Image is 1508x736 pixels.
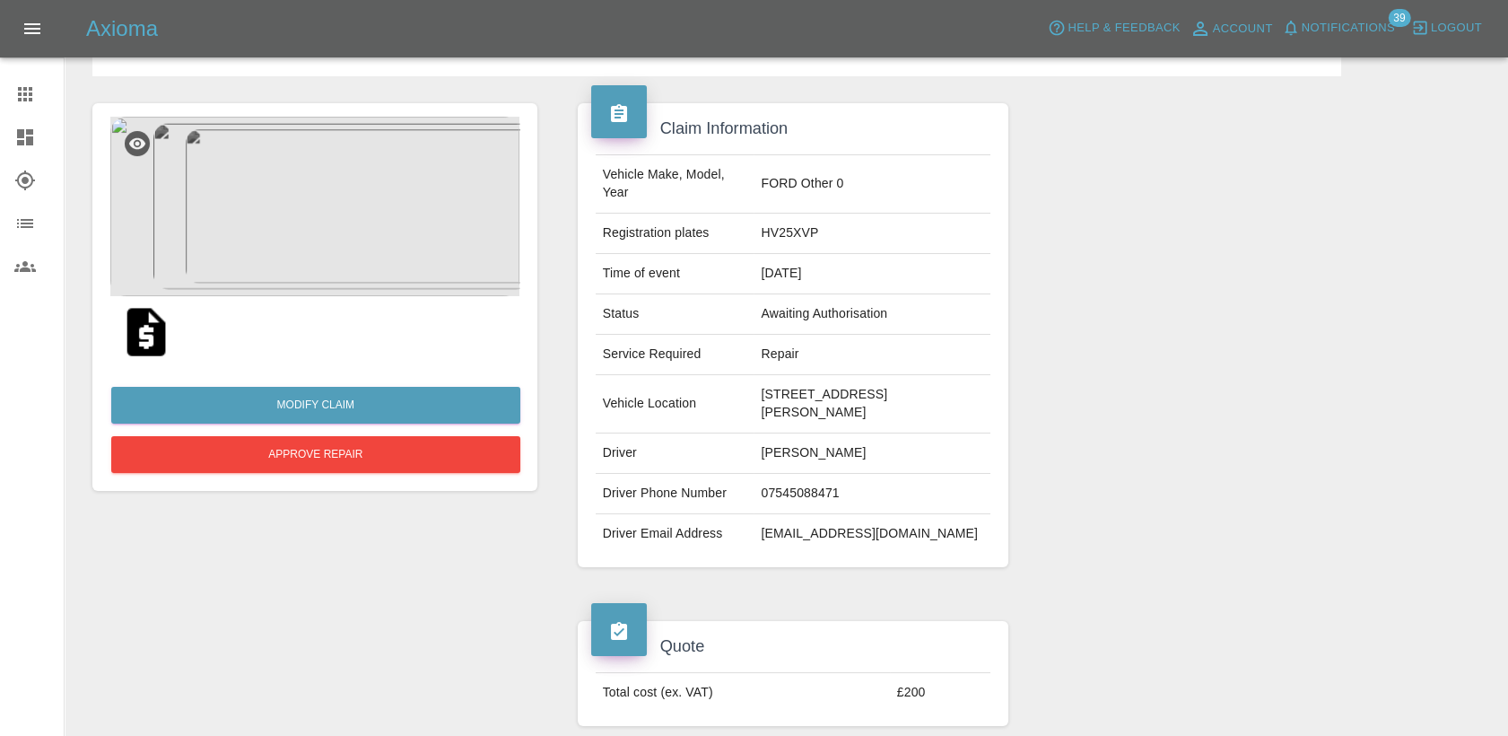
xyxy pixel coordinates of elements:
td: £200 [890,673,991,713]
td: Driver Phone Number [596,474,754,514]
span: 39 [1388,9,1410,27]
td: FORD Other 0 [754,155,990,214]
td: Total cost (ex. VAT) [596,673,890,713]
td: HV25XVP [754,214,990,254]
h4: Claim Information [591,117,996,141]
button: Logout [1407,14,1486,42]
a: Modify Claim [111,387,520,424]
td: [EMAIL_ADDRESS][DOMAIN_NAME] [754,514,990,554]
td: Service Required [596,335,754,375]
td: Repair [754,335,990,375]
img: 96ce4189-7b6c-46f8-935f-7f92ce8e5f96 [110,117,519,296]
img: original/6e4700d4-bc75-4434-ac9a-d811f102a702 [118,303,175,361]
h5: Axioma [86,14,158,43]
td: Driver [596,434,754,474]
span: Logout [1431,18,1482,39]
a: Account [1185,14,1277,43]
span: Account [1213,19,1273,39]
button: Notifications [1277,14,1399,42]
td: Vehicle Location [596,375,754,434]
td: [PERSON_NAME] [754,434,990,474]
td: Time of event [596,254,754,294]
td: Status [596,294,754,335]
span: Notifications [1302,18,1395,39]
td: Registration plates [596,214,754,254]
button: Approve Repair [111,436,520,473]
button: Open drawer [11,7,54,50]
td: [DATE] [754,254,990,294]
td: Vehicle Make, Model, Year [596,155,754,214]
td: Awaiting Authorisation [754,294,990,335]
td: 07545088471 [754,474,990,514]
h4: Quote [591,635,996,659]
td: [STREET_ADDRESS][PERSON_NAME] [754,375,990,434]
td: Driver Email Address [596,514,754,554]
span: Help & Feedback [1068,18,1180,39]
button: Help & Feedback [1043,14,1184,42]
